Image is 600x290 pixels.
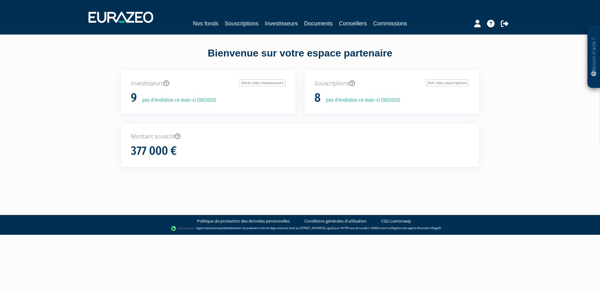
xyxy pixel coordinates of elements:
[131,144,177,158] h1: 377 000 €
[239,79,286,86] a: Gérer mes investisseurs
[138,97,216,104] p: pas d'évolution ce mois-ci (09/2025)
[322,97,400,104] p: pas d'évolution ce mois-ci (09/2025)
[590,29,597,85] p: Besoin d'aide ?
[171,225,195,232] img: logo-lemonway.png
[193,19,218,28] a: Nos fonds
[304,19,333,28] a: Documents
[208,226,223,230] a: Lemonway
[304,218,367,224] a: Conditions générales d'utilisation
[88,12,153,23] img: 1732889491-logotype_eurazeo_blanc_rvb.png
[131,91,137,105] h1: 9
[6,225,594,232] div: - Agent de (établissement de paiement dont le siège social est situé au [STREET_ADDRESS], agréé p...
[314,79,469,88] p: Souscriptions
[391,226,441,230] a: Registre des agents financiers (Regafi)
[197,218,290,224] a: Politique de protection des données personnelles
[131,132,469,141] p: Montant souscrit
[131,79,286,88] p: Investisseurs
[381,218,411,224] a: CGU Lemonway
[426,79,469,86] a: Voir mes souscriptions
[225,19,259,28] a: Souscriptions
[373,19,407,28] a: Commissions
[116,46,484,71] div: Bienvenue sur votre espace partenaire
[314,91,321,105] h1: 8
[339,19,367,28] a: Conseillers
[265,19,298,28] a: Investisseurs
